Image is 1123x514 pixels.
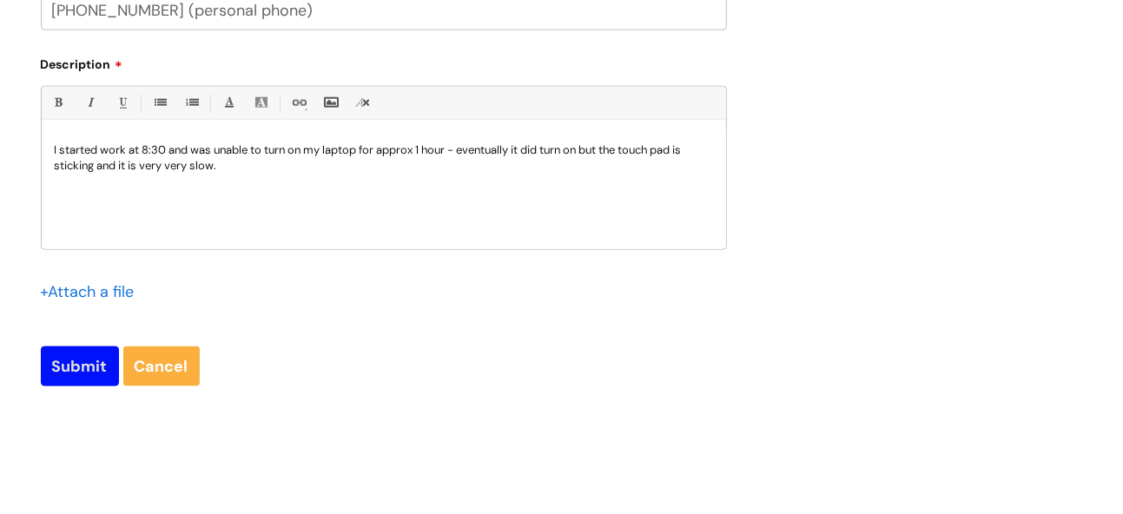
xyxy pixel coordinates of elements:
a: Insert Image... [320,92,341,114]
a: 1. Ordered List (Ctrl-Shift-8) [181,92,202,114]
label: Description [41,51,727,72]
a: Cancel [123,346,200,386]
a: Back Color [250,92,272,114]
a: Link [287,92,309,114]
span: + [41,281,49,302]
a: Bold (Ctrl-B) [47,92,69,114]
a: Remove formatting (Ctrl-\) [352,92,373,114]
a: Font Color [218,92,240,114]
a: Underline(Ctrl-U) [111,92,133,114]
a: Italic (Ctrl-I) [79,92,101,114]
a: • Unordered List (Ctrl-Shift-7) [149,92,170,114]
div: Attach a file [41,278,145,306]
input: Submit [41,346,119,386]
p: I started work at 8:30 and was unable to turn on my laptop for approx 1 hour - eventually it did ... [55,142,713,174]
